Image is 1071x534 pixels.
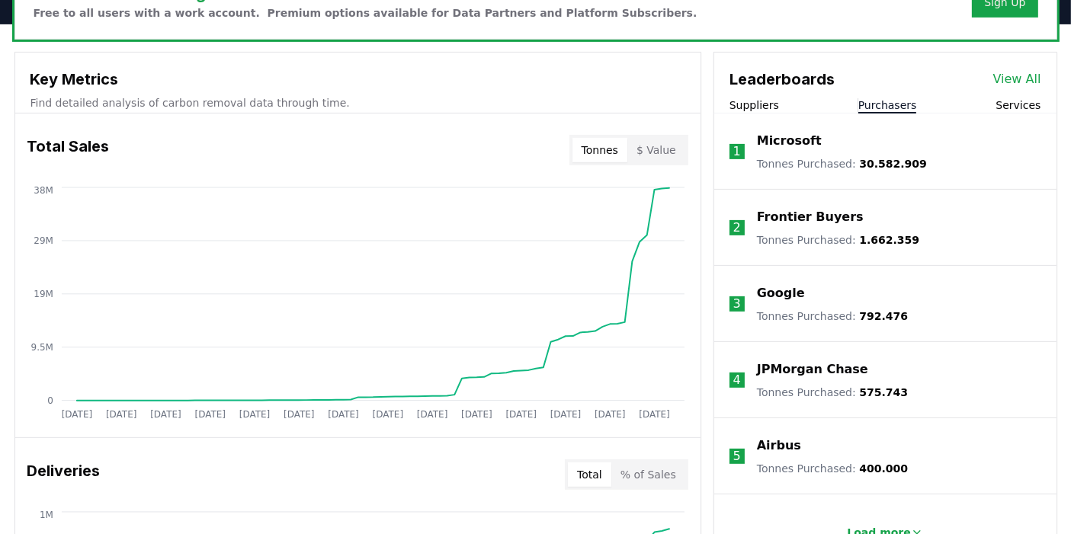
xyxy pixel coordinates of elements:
span: 30.582.909 [859,158,927,170]
button: Tonnes [572,138,627,162]
p: 1 [733,142,741,161]
p: 5 [733,447,741,465]
tspan: 29M [34,235,53,246]
p: Tonnes Purchased : [757,309,908,324]
tspan: [DATE] [595,409,626,420]
p: 4 [733,371,741,389]
h3: Key Metrics [30,68,685,91]
tspan: [DATE] [150,409,181,420]
a: Google [757,284,805,302]
p: Tonnes Purchased : [757,156,927,171]
p: Find detailed analysis of carbon removal data through time. [30,95,685,110]
tspan: [DATE] [639,409,670,420]
span: 400.000 [859,462,908,475]
tspan: [DATE] [284,409,315,420]
tspan: [DATE] [505,409,537,420]
p: 2 [733,219,741,237]
button: Services [996,98,1041,113]
button: Suppliers [729,98,779,113]
p: Tonnes Purchased : [757,461,908,476]
tspan: [DATE] [461,409,492,420]
button: $ Value [627,138,685,162]
a: View All [993,70,1041,88]
a: Airbus [757,436,801,455]
h3: Leaderboards [729,68,835,91]
tspan: 38M [34,185,53,196]
span: 1.662.359 [859,234,919,246]
tspan: [DATE] [239,409,270,420]
a: Microsoft [757,132,822,150]
tspan: 19M [34,289,53,299]
tspan: [DATE] [194,409,226,420]
p: Tonnes Purchased : [757,385,908,400]
button: Purchasers [858,98,917,113]
tspan: [DATE] [328,409,359,420]
a: JPMorgan Chase [757,360,868,379]
tspan: [DATE] [372,409,403,420]
span: 792.476 [859,310,908,322]
tspan: 0 [47,395,53,406]
tspan: [DATE] [105,409,136,420]
tspan: [DATE] [550,409,582,420]
h3: Total Sales [27,135,110,165]
p: 3 [733,295,741,313]
p: Free to all users with a work account. Premium options available for Data Partners and Platform S... [34,5,697,21]
tspan: 9.5M [30,342,53,353]
tspan: 1M [39,510,53,520]
tspan: [DATE] [61,409,92,420]
button: Total [568,462,611,487]
span: 575.743 [859,386,908,398]
h3: Deliveries [27,459,101,490]
tspan: [DATE] [417,409,448,420]
a: Frontier Buyers [757,208,864,226]
button: % of Sales [611,462,685,487]
p: Tonnes Purchased : [757,232,919,248]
